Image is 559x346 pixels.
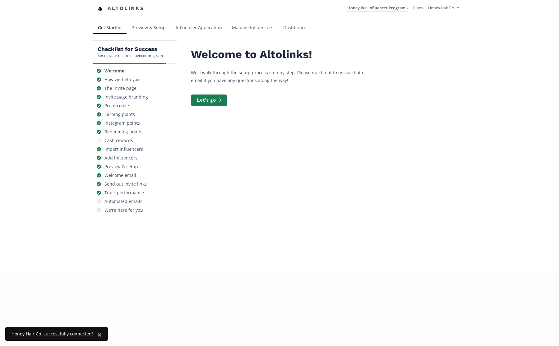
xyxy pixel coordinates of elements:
[191,95,227,106] button: Let's go →
[428,5,455,11] span: Honey Hair Co.
[97,329,102,339] span: ×
[104,76,140,83] div: How we help you
[104,68,126,74] div: Welcome!
[191,48,377,61] h2: Welcome to Altolinks!
[104,198,142,205] div: Automated emails
[93,22,127,35] a: Get Started
[104,181,147,187] div: Send out invite links
[227,22,278,35] a: Manage Influencers
[413,5,423,11] a: Plans
[91,327,108,342] button: Close
[104,120,140,126] div: Instagram points
[428,5,459,12] a: Honey Hair Co.
[98,3,144,14] a: Altolinks
[12,331,93,337] div: Honey Hair Co. successfully connected!
[98,6,103,11] img: favicon-32x32.png
[104,129,142,135] div: Redeeming points
[191,69,377,84] p: We'll walk through the setup process step by step. Please reach out to us via chat or email if yo...
[104,85,136,91] div: The invite page
[104,155,137,161] div: Add influencers
[278,22,312,35] a: Dashboard
[171,22,227,35] a: Influencer Application
[98,45,163,53] h5: Checklist for Success
[104,164,138,170] div: Preview & setup
[104,137,133,144] div: Cash rewards
[127,22,171,35] a: Preview & Setup
[347,5,408,12] a: Honey Bee Influencer Program
[104,172,136,178] div: Welcome email
[98,53,163,58] div: Set up your micro-influencer program
[104,111,135,118] div: Earning points
[104,190,144,196] div: Track performance
[104,103,129,109] div: Promo code
[104,94,148,100] div: Invite page branding
[104,207,143,213] div: We're here for you
[104,146,143,152] div: Import influencers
